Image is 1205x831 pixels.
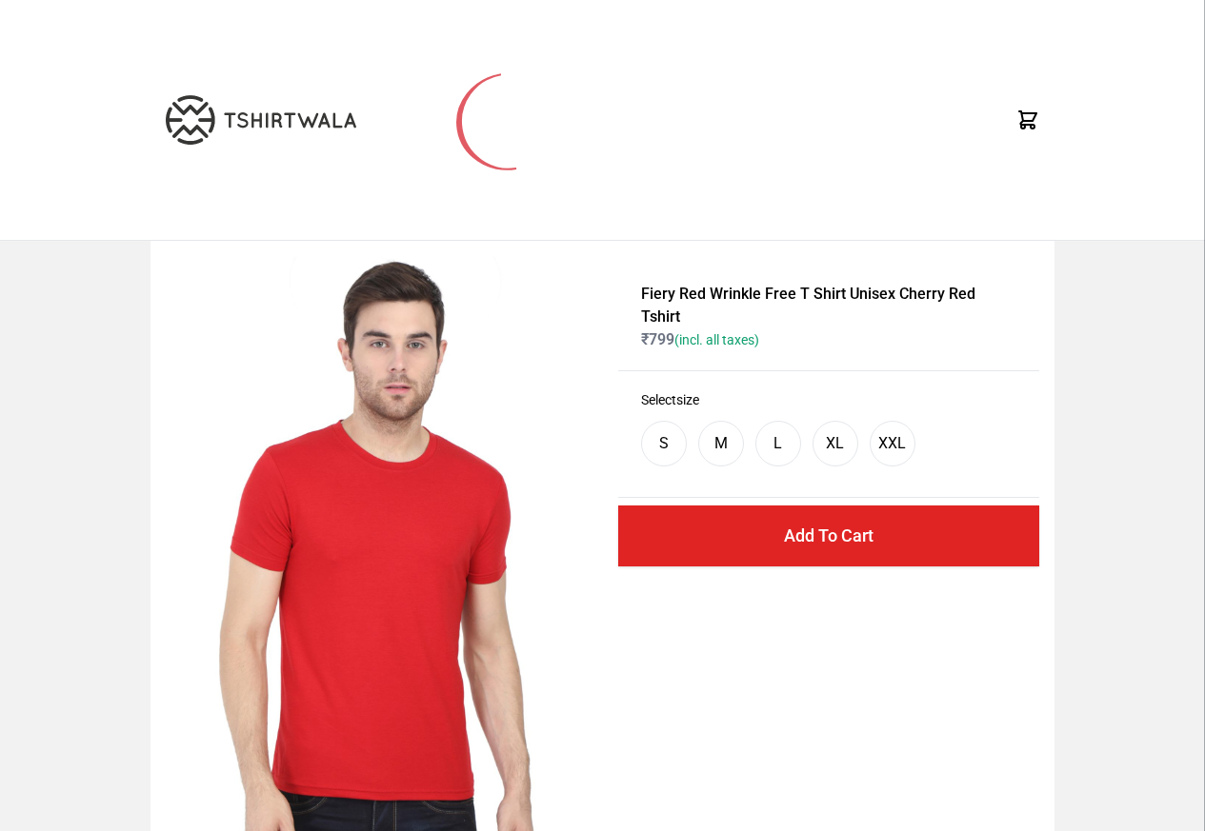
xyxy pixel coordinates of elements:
[826,432,844,455] div: XL
[641,390,1016,409] h3: Select size
[618,505,1039,566] button: Add To Cart
[641,330,759,348] span: ₹ 799
[659,432,669,455] div: S
[714,432,728,455] div: M
[773,432,782,455] div: L
[166,95,356,145] img: TW-LOGO-400-104.png
[641,283,1016,328] h1: Fiery Red Wrinkle Free T Shirt Unisex Cherry Red Tshirt
[878,432,906,455] div: XXL
[674,332,759,347] span: (incl. all taxes)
